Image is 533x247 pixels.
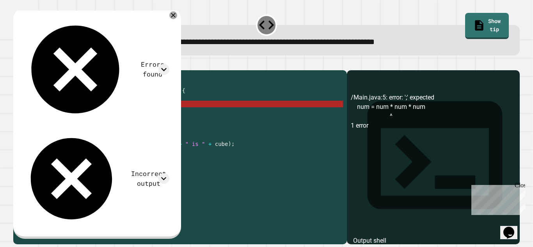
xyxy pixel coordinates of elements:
div: Incorrect output [128,169,169,188]
iframe: chat widget [500,216,525,239]
div: Errors found [136,60,169,79]
div: Chat with us now!Close [3,3,54,50]
a: Show tip [465,13,509,39]
iframe: chat widget [468,182,525,215]
div: /Main.java:5: error: ';' expected num = num * num * num ^ 1 error [351,93,516,244]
